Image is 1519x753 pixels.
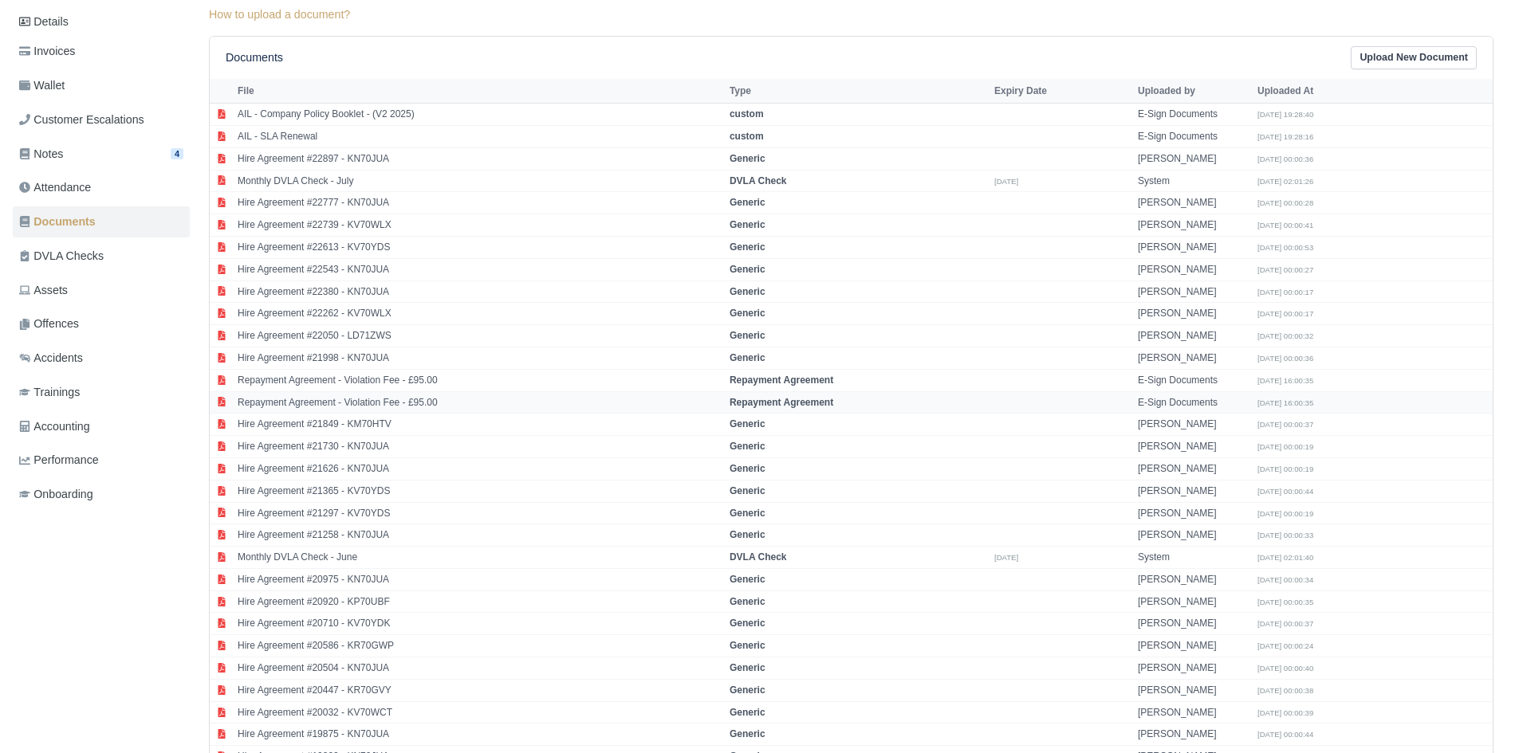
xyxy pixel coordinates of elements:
[234,325,726,347] td: Hire Agreement #22050 - LD71ZWS
[234,457,726,480] td: Hire Agreement #21626 - KN70JUA
[730,728,765,739] strong: Generic
[1134,480,1253,502] td: [PERSON_NAME]
[1134,547,1253,569] td: System
[730,153,765,164] strong: Generic
[19,315,79,333] span: Offences
[730,441,765,452] strong: Generic
[234,147,726,170] td: Hire Agreement #22897 - KN70JUA
[1134,192,1253,214] td: [PERSON_NAME]
[19,247,104,265] span: DVLA Checks
[19,76,65,95] span: Wallet
[1257,487,1313,496] small: [DATE] 00:00:44
[234,635,726,657] td: Hire Agreement #20586 - KR70GWP
[234,170,726,192] td: Monthly DVLA Check - July
[1257,155,1313,163] small: [DATE] 00:00:36
[994,177,1018,186] small: [DATE]
[730,707,765,718] strong: Generic
[13,172,190,203] a: Attendance
[1232,568,1519,753] iframe: Chat Widget
[990,79,1134,103] th: Expiry Date
[19,383,80,402] span: Trainings
[234,347,726,369] td: Hire Agreement #21998 - KN70JUA
[730,418,765,429] strong: Generic
[13,411,190,442] a: Accounting
[234,214,726,237] td: Hire Agreement #22739 - KV70WLX
[1257,110,1313,119] small: [DATE] 19:28:40
[1257,354,1313,363] small: [DATE] 00:00:36
[730,529,765,540] strong: Generic
[19,42,75,61] span: Invoices
[234,724,726,746] td: Hire Agreement #19875 - KN70JUA
[1134,214,1253,237] td: [PERSON_NAME]
[730,197,765,208] strong: Generic
[234,657,726,680] td: Hire Agreement #20504 - KN70JUA
[19,178,91,197] span: Attendance
[1257,553,1313,562] small: [DATE] 02:01:40
[1134,170,1253,192] td: System
[1134,414,1253,436] td: [PERSON_NAME]
[234,236,726,258] td: Hire Agreement #22613 - KV70YDS
[19,349,83,367] span: Accidents
[13,479,190,510] a: Onboarding
[730,596,765,607] strong: Generic
[730,330,765,341] strong: Generic
[1257,420,1313,429] small: [DATE] 00:00:37
[13,275,190,306] a: Assets
[234,524,726,547] td: Hire Agreement #21258 - KN70JUA
[13,70,190,101] a: Wallet
[19,418,90,436] span: Accounting
[1134,613,1253,635] td: [PERSON_NAME]
[730,375,833,386] strong: Repayment Agreement
[1134,147,1253,170] td: [PERSON_NAME]
[1257,132,1313,141] small: [DATE] 19:28:16
[730,241,765,253] strong: Generic
[13,241,190,272] a: DVLA Checks
[1257,221,1313,229] small: [DATE] 00:00:41
[234,414,726,436] td: Hire Agreement #21849 - KM70HTV
[234,258,726,280] td: Hire Agreement #22543 - KN70JUA
[1134,524,1253,547] td: [PERSON_NAME]
[234,568,726,590] td: Hire Agreement #20975 - KN70JUA
[13,343,190,374] a: Accidents
[1351,46,1477,69] a: Upload New Document
[730,618,765,629] strong: Generic
[1134,347,1253,369] td: [PERSON_NAME]
[730,131,764,142] strong: custom
[19,451,99,469] span: Performance
[730,286,765,297] strong: Generic
[1257,442,1313,451] small: [DATE] 00:00:19
[19,111,144,129] span: Customer Escalations
[1134,568,1253,590] td: [PERSON_NAME]
[234,280,726,303] td: Hire Agreement #22380 - KN70JUA
[13,445,190,476] a: Performance
[19,145,63,163] span: Notes
[1134,325,1253,347] td: [PERSON_NAME]
[1257,376,1313,385] small: [DATE] 16:00:35
[730,397,833,408] strong: Repayment Agreement
[234,701,726,724] td: Hire Agreement #20032 - KV70WCT
[730,308,765,319] strong: Generic
[730,352,765,363] strong: Generic
[234,613,726,635] td: Hire Agreement #20710 - KV70YDK
[730,175,787,186] strong: DVLA Check
[1134,79,1253,103] th: Uploaded by
[730,485,765,496] strong: Generic
[234,547,726,569] td: Monthly DVLA Check - June
[1134,701,1253,724] td: [PERSON_NAME]
[1134,635,1253,657] td: [PERSON_NAME]
[234,125,726,147] td: AIL - SLA Renewal
[13,139,190,170] a: Notes 4
[13,7,190,37] a: Details
[226,51,283,65] h6: Documents
[13,36,190,67] a: Invoices
[1257,288,1313,296] small: [DATE] 00:00:17
[234,391,726,414] td: Repayment Agreement - Violation Fee - £95.00
[1134,590,1253,613] td: [PERSON_NAME]
[730,684,765,696] strong: Generic
[1134,125,1253,147] td: E-Sign Documents
[1257,531,1313,539] small: [DATE] 00:00:33
[1134,258,1253,280] td: [PERSON_NAME]
[13,104,190,135] a: Customer Escalations
[1134,280,1253,303] td: [PERSON_NAME]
